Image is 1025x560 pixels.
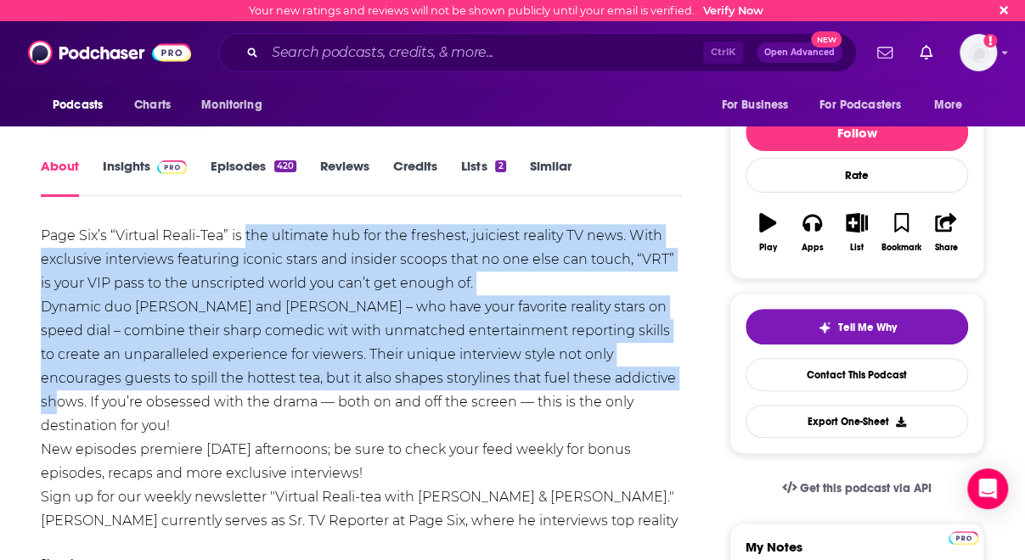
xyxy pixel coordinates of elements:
[811,31,842,48] span: New
[189,89,284,121] button: open menu
[913,38,939,67] a: Show notifications dropdown
[881,243,921,253] div: Bookmark
[949,531,978,545] img: Podchaser Pro
[265,39,703,66] input: Search podcasts, credits, & more...
[879,202,923,263] button: Bookmark
[800,481,932,496] span: Get this podcast via API
[746,309,968,344] button: tell me why sparkleTell Me Why
[746,202,790,263] button: Play
[157,160,187,174] img: Podchaser Pro
[835,202,879,263] button: List
[870,38,899,67] a: Show notifications dropdown
[201,93,262,117] span: Monitoring
[764,48,835,57] span: Open Advanced
[28,36,191,69] img: Podchaser - Follow, Share and Rate Podcasts
[218,33,857,72] div: Search podcasts, credits, & more...
[967,468,1008,509] div: Open Intercom Messenger
[320,158,369,197] a: Reviews
[949,529,978,545] a: Pro website
[53,93,103,117] span: Podcasts
[393,158,437,197] a: Credits
[41,224,682,557] div: Page Six’s “Virtual Reali-Tea” is the ultimate hub for the freshest, juiciest reality TV news. Wi...
[41,89,125,121] button: open menu
[960,34,997,71] span: Logged in as jbarbour
[838,321,897,334] span: Tell Me Why
[41,158,79,197] a: About
[530,158,572,197] a: Similar
[802,243,824,253] div: Apps
[709,89,809,121] button: open menu
[746,405,968,438] button: Export One-Sheet
[746,158,968,193] div: Rate
[808,89,926,121] button: open menu
[924,202,968,263] button: Share
[819,93,901,117] span: For Podcasters
[495,160,505,172] div: 2
[103,158,187,197] a: InsightsPodchaser Pro
[769,468,945,509] a: Get this podcast via API
[703,4,763,17] a: Verify Now
[790,202,834,263] button: Apps
[746,358,968,391] a: Contact This Podcast
[934,93,963,117] span: More
[703,42,743,64] span: Ctrl K
[960,34,997,71] img: User Profile
[934,243,957,253] div: Share
[983,34,997,48] svg: Email not verified
[759,243,777,253] div: Play
[960,34,997,71] button: Show profile menu
[746,114,968,151] button: Follow
[274,160,296,172] div: 420
[123,89,181,121] a: Charts
[922,89,984,121] button: open menu
[850,243,864,253] div: List
[249,4,763,17] div: Your new ratings and reviews will not be shown publicly until your email is verified.
[721,93,788,117] span: For Business
[757,42,842,63] button: Open AdvancedNew
[818,321,831,334] img: tell me why sparkle
[211,158,296,197] a: Episodes420
[461,158,505,197] a: Lists2
[134,93,171,117] span: Charts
